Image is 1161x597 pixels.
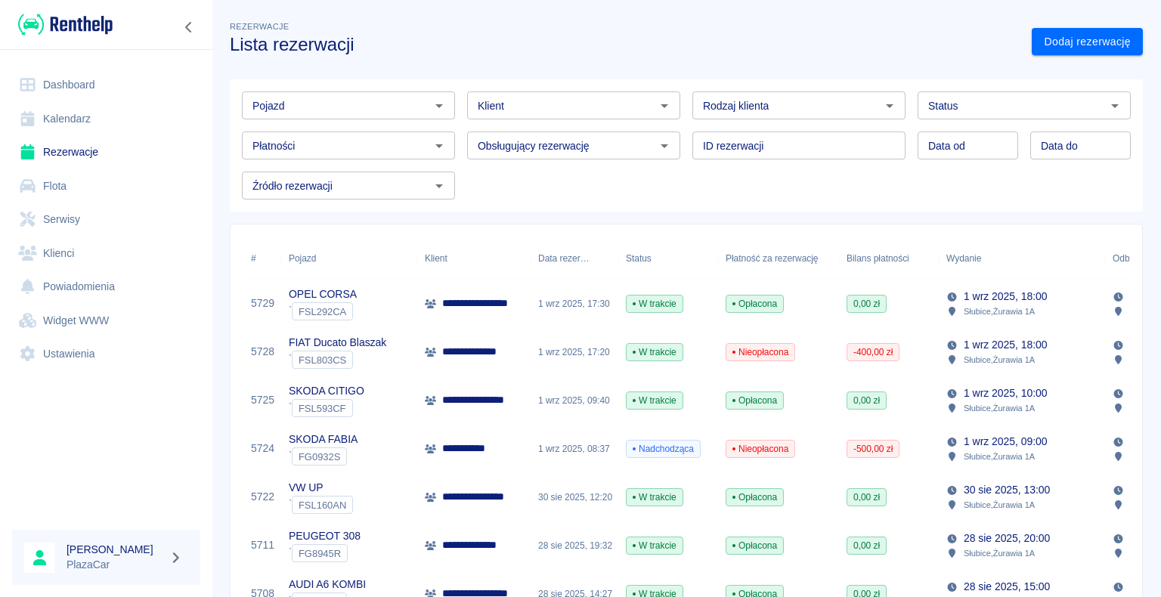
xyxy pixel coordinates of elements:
[618,237,718,280] div: Status
[251,537,274,553] a: 5711
[590,248,611,269] button: Sort
[627,442,700,456] span: Nadchodząca
[939,237,1105,280] div: Wydanie
[964,337,1047,353] p: 1 wrz 2025, 18:00
[289,544,361,562] div: `
[626,237,652,280] div: Status
[726,490,783,504] span: Opłacona
[627,297,683,311] span: W trakcie
[12,68,200,102] a: Dashboard
[281,237,417,280] div: Pojazd
[67,557,163,573] p: PlazaCar
[531,521,618,570] div: 28 sie 2025, 19:32
[178,17,200,37] button: Zwiń nawigację
[879,95,900,116] button: Otwórz
[67,542,163,557] h6: [PERSON_NAME]
[654,95,675,116] button: Otwórz
[289,335,386,351] p: FIAT Ducato Blaszak
[726,442,794,456] span: Nieopłacona
[251,344,274,360] a: 5728
[289,480,353,496] p: VW UP
[243,237,281,280] div: #
[12,203,200,237] a: Serwisy
[1104,95,1125,116] button: Otwórz
[964,498,1035,512] p: Słubice , Żurawia 1A
[531,328,618,376] div: 1 wrz 2025, 17:20
[964,530,1050,546] p: 28 sie 2025, 20:00
[289,286,357,302] p: OPEL CORSA
[964,353,1035,367] p: Słubice , Żurawia 1A
[964,434,1047,450] p: 1 wrz 2025, 09:00
[293,451,346,462] span: FG0932S
[289,399,364,417] div: `
[981,248,1002,269] button: Sort
[230,34,1020,55] h3: Lista rezerwacji
[726,297,783,311] span: Opłacona
[12,169,200,203] a: Flota
[847,297,886,311] span: 0,00 zł
[964,579,1050,595] p: 28 sie 2025, 15:00
[18,12,113,37] img: Renthelp logo
[718,237,839,280] div: Płatność za rezerwację
[538,237,590,280] div: Data rezerwacji
[726,539,783,552] span: Opłacona
[847,345,899,359] span: -400,00 zł
[627,394,683,407] span: W trakcie
[847,539,886,552] span: 0,00 zł
[627,490,683,504] span: W trakcie
[12,304,200,338] a: Widget WWW
[289,496,353,514] div: `
[417,237,531,280] div: Klient
[12,237,200,271] a: Klienci
[964,482,1050,498] p: 30 sie 2025, 13:00
[847,490,886,504] span: 0,00 zł
[531,425,618,473] div: 1 wrz 2025, 08:37
[964,385,1047,401] p: 1 wrz 2025, 10:00
[293,354,352,366] span: FSL803CS
[251,295,274,311] a: 5729
[946,237,981,280] div: Wydanie
[918,131,1018,159] input: DD.MM.YYYY
[964,450,1035,463] p: Słubice , Żurawia 1A
[251,489,274,505] a: 5722
[425,237,447,280] div: Klient
[726,345,794,359] span: Nieopłacona
[12,12,113,37] a: Renthelp logo
[251,392,274,408] a: 5725
[429,95,450,116] button: Otwórz
[293,548,347,559] span: FG8945R
[289,528,361,544] p: PEUGEOT 308
[964,289,1047,305] p: 1 wrz 2025, 18:00
[1030,131,1131,159] input: DD.MM.YYYY
[627,345,683,359] span: W trakcie
[1032,28,1143,56] a: Dodaj rezerwację
[293,500,352,511] span: FSL160AN
[429,135,450,156] button: Otwórz
[289,447,358,466] div: `
[531,473,618,521] div: 30 sie 2025, 12:20
[429,175,450,196] button: Otwórz
[847,442,899,456] span: -500,00 zł
[12,135,200,169] a: Rezerwacje
[289,432,358,447] p: SKODA FABIA
[531,376,618,425] div: 1 wrz 2025, 09:40
[230,22,289,31] span: Rezerwacje
[12,102,200,136] a: Kalendarz
[964,305,1035,318] p: Słubice , Żurawia 1A
[293,306,352,317] span: FSL292CA
[726,394,783,407] span: Opłacona
[293,403,352,414] span: FSL593CF
[289,577,366,592] p: AUDI A6 KOMBI
[627,539,683,552] span: W trakcie
[289,351,386,369] div: `
[839,237,939,280] div: Bilans płatności
[531,237,618,280] div: Data rezerwacji
[251,441,274,456] a: 5724
[531,280,618,328] div: 1 wrz 2025, 17:30
[654,135,675,156] button: Otwórz
[847,237,909,280] div: Bilans płatności
[289,302,357,320] div: `
[726,237,819,280] div: Płatność za rezerwację
[12,270,200,304] a: Powiadomienia
[1113,237,1140,280] div: Odbiór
